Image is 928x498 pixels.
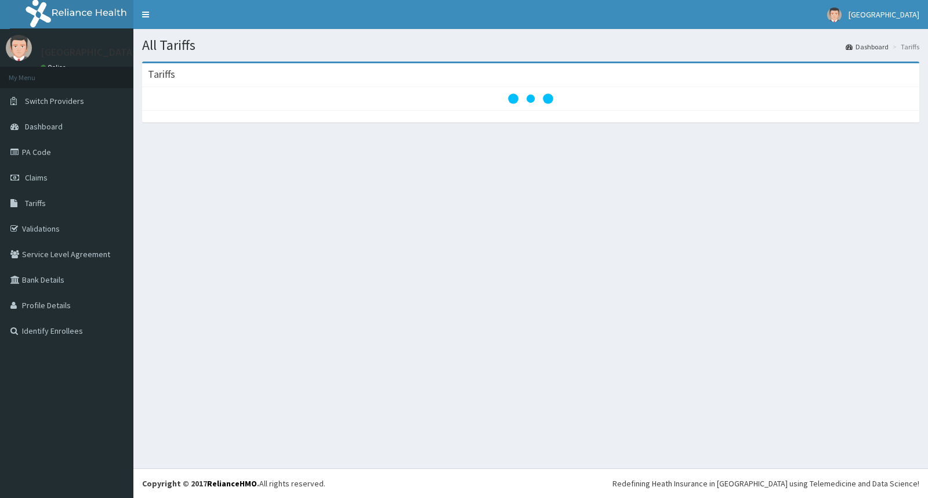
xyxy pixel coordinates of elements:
[827,8,842,22] img: User Image
[142,38,919,53] h1: All Tariffs
[25,96,84,106] span: Switch Providers
[846,42,889,52] a: Dashboard
[6,35,32,61] img: User Image
[25,198,46,208] span: Tariffs
[507,75,554,122] svg: audio-loading
[142,478,259,489] strong: Copyright © 2017 .
[612,478,919,489] div: Redefining Heath Insurance in [GEOGRAPHIC_DATA] using Telemedicine and Data Science!
[849,9,919,20] span: [GEOGRAPHIC_DATA]
[25,172,48,183] span: Claims
[207,478,257,489] a: RelianceHMO
[133,468,928,498] footer: All rights reserved.
[25,121,63,132] span: Dashboard
[41,47,136,57] p: [GEOGRAPHIC_DATA]
[148,69,175,80] h3: Tariffs
[890,42,919,52] li: Tariffs
[41,63,68,71] a: Online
